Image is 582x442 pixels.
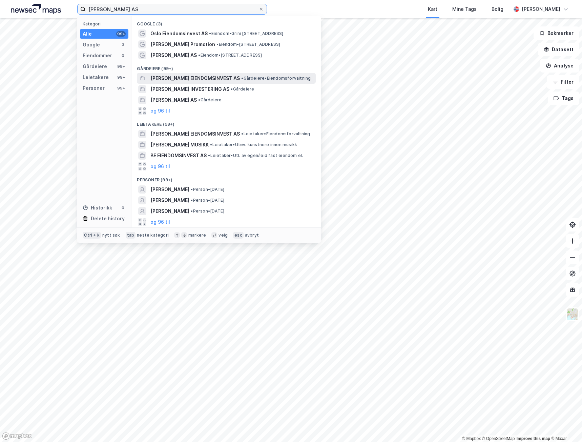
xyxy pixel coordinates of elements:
span: Gårdeiere • Eiendomsforvaltning [241,76,311,81]
span: Eiendom • [STREET_ADDRESS] [198,53,262,58]
span: • [198,53,200,58]
span: Person • [DATE] [191,208,224,214]
button: og 96 til [150,162,170,170]
div: nytt søk [102,233,120,238]
span: Gårdeiere [198,97,222,103]
div: Ctrl + k [83,232,101,239]
div: 0 [120,205,126,210]
div: Gårdeiere [83,62,107,71]
span: • [191,198,193,203]
span: [PERSON_NAME] [150,207,189,215]
span: [PERSON_NAME] EIENDOMSINVEST AS [150,130,240,138]
button: og 96 til [150,107,170,115]
span: BE EIENDOMSINVEST AS [150,152,207,160]
button: Analyse [540,59,579,73]
span: • [241,131,243,136]
span: Gårdeiere [231,86,254,92]
span: [PERSON_NAME] AS [150,96,197,104]
a: Improve this map [517,436,550,441]
button: Bokmerker [534,26,579,40]
button: Tags [548,92,579,105]
span: Leietaker • Utøv. kunstnere innen musikk [210,142,297,147]
span: • [191,187,193,192]
button: Filter [547,75,579,89]
input: Søk på adresse, matrikkel, gårdeiere, leietakere eller personer [86,4,258,14]
img: Z [566,308,579,321]
span: • [198,97,200,102]
div: 99+ [116,75,126,80]
div: Mine Tags [452,5,477,13]
a: OpenStreetMap [482,436,515,441]
div: avbryt [245,233,259,238]
div: Alle [83,30,92,38]
img: logo.a4113a55bc3d86da70a041830d287a7e.svg [11,4,61,14]
span: • [191,208,193,214]
span: Leietaker • Utl. av egen/leid fast eiendom el. [208,153,303,158]
span: • [216,42,219,47]
div: markere [188,233,206,238]
div: Bolig [492,5,503,13]
div: Leietakere (99+) [131,116,321,128]
div: 99+ [116,31,126,37]
span: [PERSON_NAME] EIENDOMSINVEST AS [150,74,240,82]
span: [PERSON_NAME] [150,196,189,204]
div: Google [83,41,100,49]
span: • [210,142,212,147]
a: Mapbox homepage [2,432,32,440]
span: Oslo Eiendomsinvest AS [150,29,208,38]
span: [PERSON_NAME] MUSIKK [150,141,209,149]
span: [PERSON_NAME] [150,185,189,194]
iframe: Chat Widget [548,409,582,442]
button: Datasett [538,43,579,56]
div: 0 [120,53,126,58]
div: Eiendommer [83,52,112,60]
span: • [208,153,210,158]
span: Eiendom • [STREET_ADDRESS] [216,42,280,47]
span: [PERSON_NAME] AS [150,51,197,59]
div: Historikk [83,204,112,212]
div: velg [219,233,228,238]
div: tab [126,232,136,239]
div: Personer (99+) [131,172,321,184]
div: Google (3) [131,16,321,28]
div: Kart [428,5,437,13]
span: • [231,86,233,92]
span: • [209,31,211,36]
span: • [241,76,243,81]
span: [PERSON_NAME] Promotion [150,40,215,48]
div: Delete history [91,215,125,223]
span: Person • [DATE] [191,187,224,192]
button: og 96 til [150,218,170,226]
span: Leietaker • Eiendomsforvaltning [241,131,310,137]
div: [PERSON_NAME] [522,5,560,13]
div: 99+ [116,85,126,91]
div: esc [233,232,244,239]
div: Gårdeiere (99+) [131,61,321,73]
div: 3 [120,42,126,47]
div: neste kategori [137,233,169,238]
div: Personer [83,84,105,92]
span: Person • [DATE] [191,198,224,203]
span: Eiendom • Grini [STREET_ADDRESS] [209,31,283,36]
div: 99+ [116,64,126,69]
a: Mapbox [462,436,481,441]
div: Kategori [83,21,128,26]
span: [PERSON_NAME] INVESTERING AS [150,85,229,93]
div: Leietakere [83,73,109,81]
